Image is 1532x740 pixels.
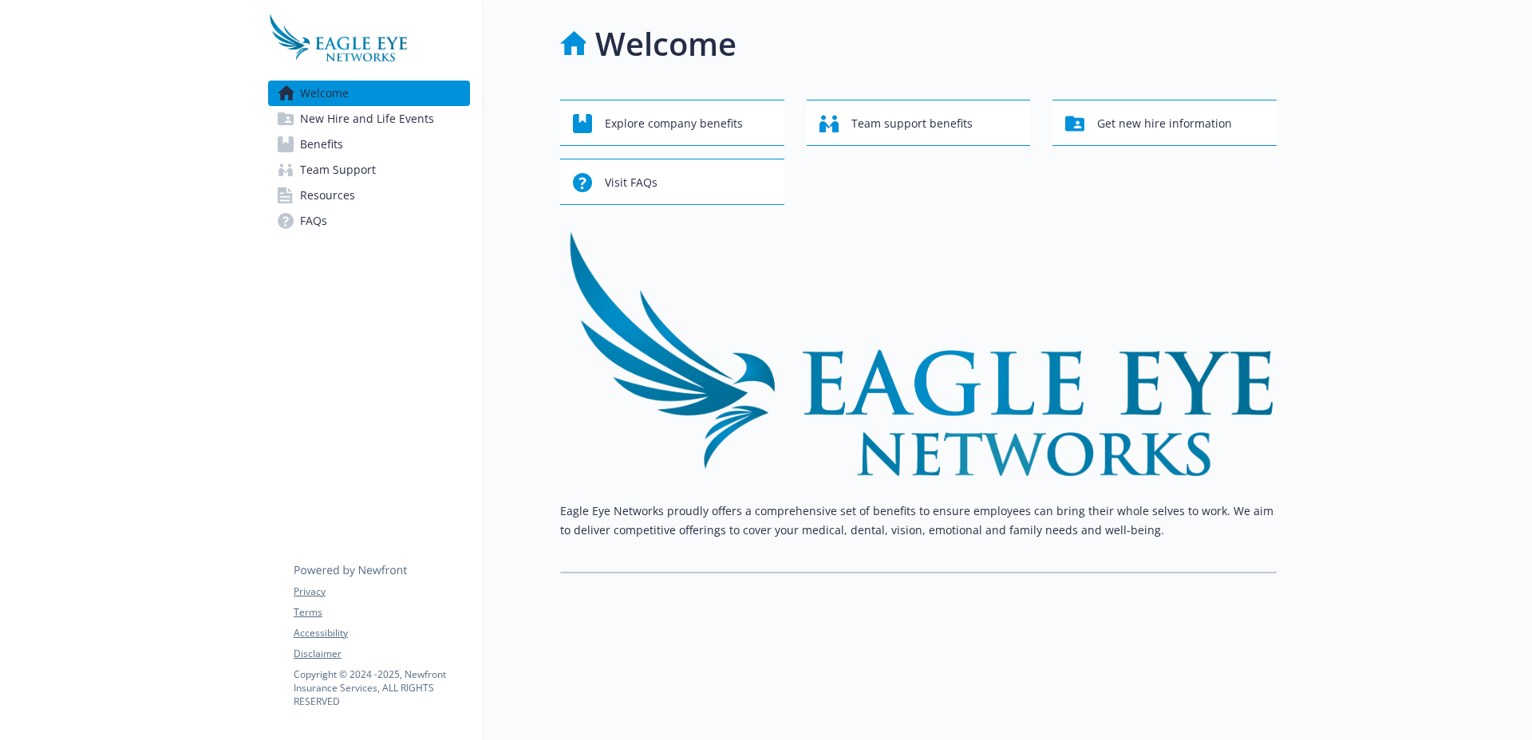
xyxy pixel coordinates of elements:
[605,108,743,139] span: Explore company benefits
[300,106,434,132] span: New Hire and Life Events
[560,159,784,205] button: Visit FAQs
[268,81,470,106] a: Welcome
[268,157,470,183] a: Team Support
[294,585,469,599] a: Privacy
[268,183,470,208] a: Resources
[1052,100,1277,146] button: Get new hire information
[605,167,657,198] span: Visit FAQs
[294,626,469,640] a: Accessibility
[560,230,1277,476] img: overview page banner
[294,667,469,708] p: Copyright © 2024 - 2025 , Newfront Insurance Services, ALL RIGHTS RESERVED
[300,183,355,208] span: Resources
[300,157,376,183] span: Team Support
[268,132,470,157] a: Benefits
[268,106,470,132] a: New Hire and Life Events
[560,502,1277,540] p: Eagle Eye Networks proudly offers a comprehensive set of benefits to ensure employees can bring t...
[560,100,784,146] button: Explore company benefits
[595,20,736,68] h1: Welcome
[268,208,470,234] a: FAQs
[294,605,469,620] a: Terms
[300,81,349,106] span: Welcome
[1097,108,1232,139] span: Get new hire information
[851,108,973,139] span: Team support benefits
[300,132,343,157] span: Benefits
[300,208,327,234] span: FAQs
[294,647,469,661] a: Disclaimer
[807,100,1031,146] button: Team support benefits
